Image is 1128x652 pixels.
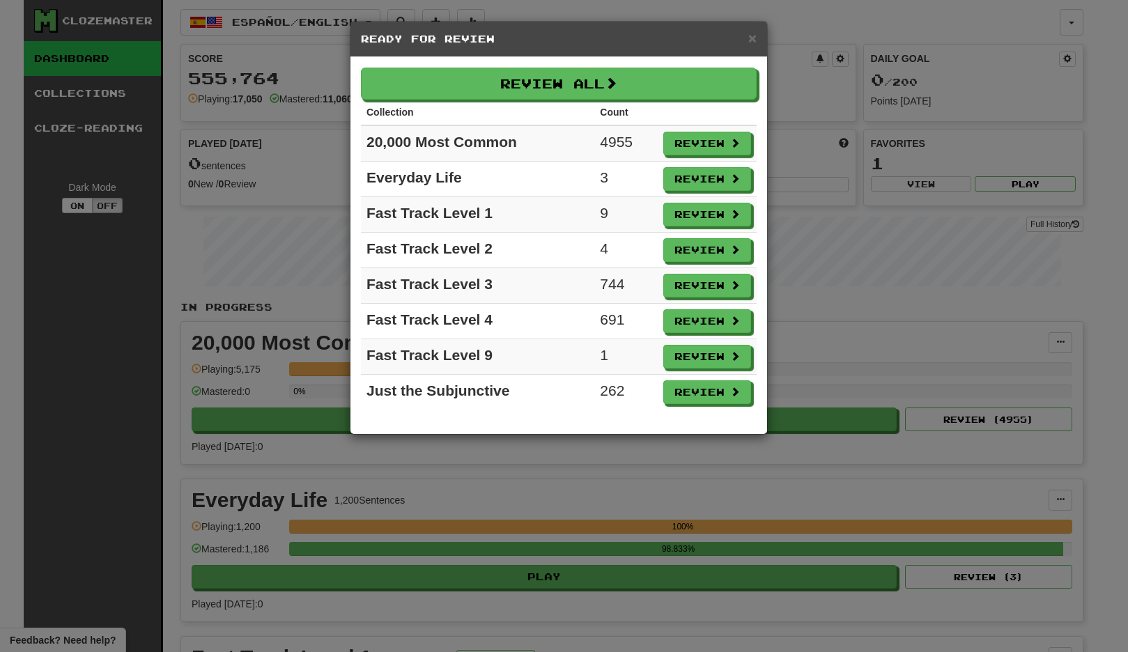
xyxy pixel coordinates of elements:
[361,375,594,410] td: Just the Subjunctive
[663,380,751,404] button: Review
[361,125,594,162] td: 20,000 Most Common
[594,304,658,339] td: 691
[361,100,594,125] th: Collection
[748,30,757,46] span: ×
[361,304,594,339] td: Fast Track Level 4
[361,339,594,375] td: Fast Track Level 9
[663,309,751,333] button: Review
[361,233,594,268] td: Fast Track Level 2
[748,31,757,45] button: Close
[663,167,751,191] button: Review
[594,125,658,162] td: 4955
[594,268,658,304] td: 744
[361,68,757,100] button: Review All
[594,375,658,410] td: 262
[594,100,658,125] th: Count
[594,339,658,375] td: 1
[361,32,757,46] h5: Ready for Review
[663,203,751,226] button: Review
[663,238,751,262] button: Review
[361,268,594,304] td: Fast Track Level 3
[663,274,751,297] button: Review
[594,233,658,268] td: 4
[594,162,658,197] td: 3
[361,162,594,197] td: Everyday Life
[361,197,594,233] td: Fast Track Level 1
[594,197,658,233] td: 9
[663,132,751,155] button: Review
[663,345,751,368] button: Review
